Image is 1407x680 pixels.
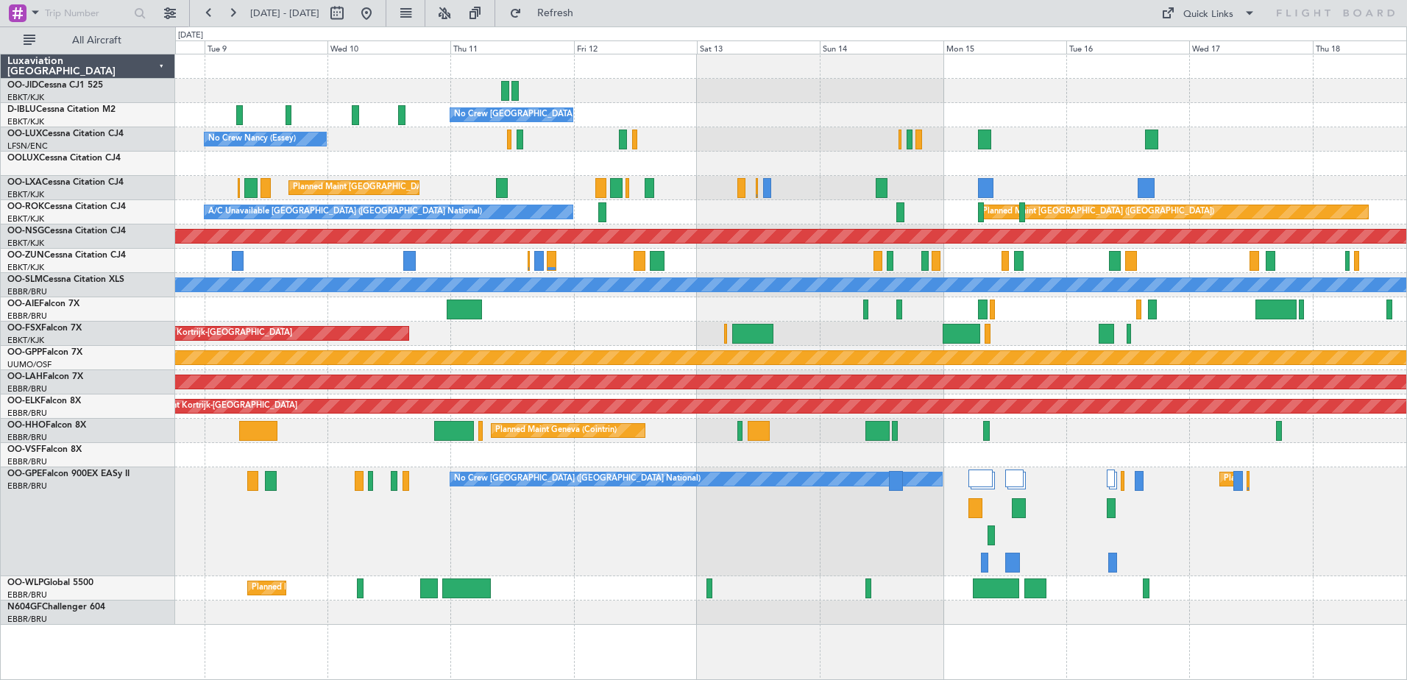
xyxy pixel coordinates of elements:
a: OO-VSFFalcon 8X [7,445,82,454]
a: OO-ELKFalcon 8X [7,397,81,405]
a: EBBR/BRU [7,481,47,492]
div: [DATE] [178,29,203,42]
div: No Crew [GEOGRAPHIC_DATA] ([GEOGRAPHIC_DATA] National) [454,468,701,490]
a: EBBR/BRU [7,311,47,322]
div: No Crew Nancy (Essey) [208,128,296,150]
span: OOLUX [7,154,39,163]
span: OO-LAH [7,372,43,381]
div: Planned Maint Liege [252,577,328,599]
a: OO-LAHFalcon 7X [7,372,83,381]
span: D-IBLU [7,105,36,114]
div: Thu 11 [450,40,573,54]
div: No Crew [GEOGRAPHIC_DATA] ([GEOGRAPHIC_DATA] National) [454,104,701,126]
a: OO-LXACessna Citation CJ4 [7,178,124,187]
a: EBBR/BRU [7,383,47,394]
span: OO-SLM [7,275,43,284]
span: OO-GPE [7,470,42,478]
button: All Aircraft [16,29,160,52]
a: EBKT/KJK [7,262,44,273]
div: Tue 16 [1066,40,1189,54]
a: OO-ROKCessna Citation CJ4 [7,202,126,211]
a: EBBR/BRU [7,589,47,601]
span: OO-VSF [7,445,41,454]
div: Planned Maint [GEOGRAPHIC_DATA] ([GEOGRAPHIC_DATA] National) [293,177,559,199]
a: OO-GPEFalcon 900EX EASy II [7,470,130,478]
a: EBKT/KJK [7,92,44,103]
div: Sun 14 [820,40,943,54]
a: EBKT/KJK [7,189,44,200]
span: OO-JID [7,81,38,90]
span: OO-LUX [7,130,42,138]
a: D-IBLUCessna Citation M2 [7,105,116,114]
a: EBBR/BRU [7,286,47,297]
span: [DATE] - [DATE] [250,7,319,20]
a: OO-WLPGlobal 5500 [7,578,93,587]
a: EBKT/KJK [7,213,44,224]
a: N604GFChallenger 604 [7,603,105,612]
div: Planned Maint Kortrijk-[GEOGRAPHIC_DATA] [126,395,297,417]
input: Trip Number [45,2,130,24]
div: Wed 17 [1189,40,1312,54]
span: OO-GPP [7,348,42,357]
a: UUMO/OSF [7,359,52,370]
div: Quick Links [1183,7,1233,22]
a: OOLUXCessna Citation CJ4 [7,154,121,163]
a: EBKT/KJK [7,238,44,249]
a: EBKT/KJK [7,335,44,346]
a: LFSN/ENC [7,141,48,152]
a: OO-JIDCessna CJ1 525 [7,81,103,90]
div: Fri 12 [574,40,697,54]
span: Refresh [525,8,586,18]
div: Planned Maint [GEOGRAPHIC_DATA] ([GEOGRAPHIC_DATA]) [982,201,1214,223]
div: A/C Unavailable [GEOGRAPHIC_DATA] ([GEOGRAPHIC_DATA] National) [208,201,482,223]
div: Planned Maint Geneva (Cointrin) [495,419,617,442]
a: EBKT/KJK [7,116,44,127]
div: Mon 15 [943,40,1066,54]
span: N604GF [7,603,42,612]
div: Wed 10 [327,40,450,54]
span: OO-FSX [7,324,41,333]
span: OO-ELK [7,397,40,405]
a: OO-GPPFalcon 7X [7,348,82,357]
span: OO-WLP [7,578,43,587]
div: Planned Maint Kortrijk-[GEOGRAPHIC_DATA] [121,322,292,344]
a: EBBR/BRU [7,408,47,419]
span: OO-LXA [7,178,42,187]
span: OO-HHO [7,421,46,430]
a: OO-SLMCessna Citation XLS [7,275,124,284]
a: EBBR/BRU [7,614,47,625]
span: All Aircraft [38,35,155,46]
a: EBBR/BRU [7,456,47,467]
span: OO-ROK [7,202,44,211]
a: OO-LUXCessna Citation CJ4 [7,130,124,138]
span: OO-ZUN [7,251,44,260]
a: OO-FSXFalcon 7X [7,324,82,333]
a: EBBR/BRU [7,432,47,443]
button: Quick Links [1154,1,1263,25]
a: OO-AIEFalcon 7X [7,300,79,308]
a: OO-HHOFalcon 8X [7,421,86,430]
span: OO-NSG [7,227,44,235]
button: Refresh [503,1,591,25]
div: Tue 9 [205,40,327,54]
span: OO-AIE [7,300,39,308]
a: OO-ZUNCessna Citation CJ4 [7,251,126,260]
a: OO-NSGCessna Citation CJ4 [7,227,126,235]
div: Sat 13 [697,40,820,54]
